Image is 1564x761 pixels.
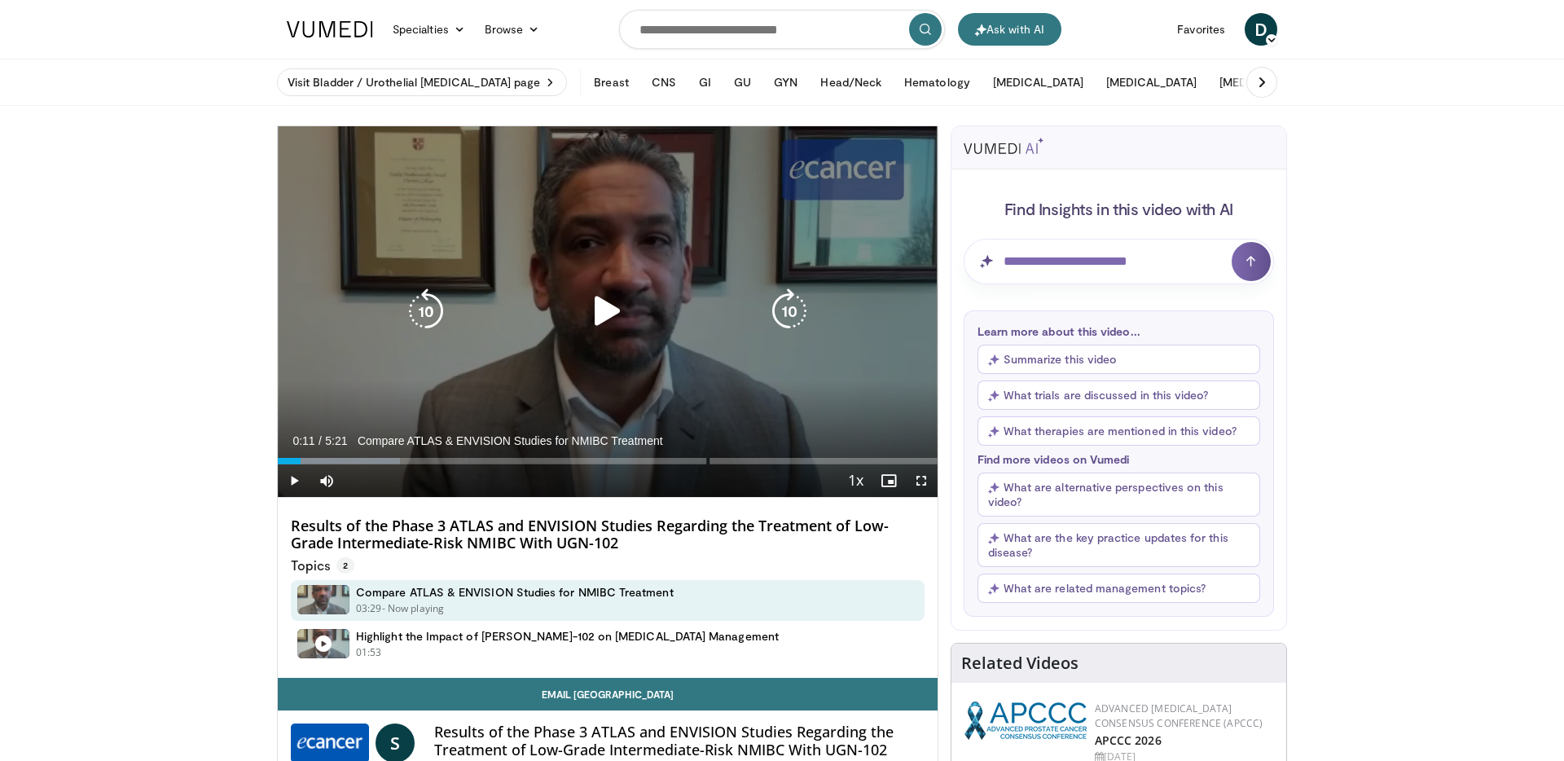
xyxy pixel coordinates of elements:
button: [MEDICAL_DATA] [1210,66,1320,99]
h4: Compare ATLAS & ENVISION Studies for NMIBC Treatment [356,585,674,600]
h4: Results of the Phase 3 ATLAS and ENVISION Studies Regarding the Treatment of Low-Grade Intermedia... [291,517,925,552]
span: 5:21 [325,434,347,447]
button: GYN [764,66,807,99]
button: Breast [584,66,638,99]
span: 0:11 [292,434,314,447]
a: Specialties [383,13,475,46]
p: 03:29 [356,601,382,616]
h4: Related Videos [961,653,1079,673]
button: What are related management topics? [977,574,1260,603]
button: GI [689,66,721,99]
p: Topics [291,557,354,574]
h4: Highlight the Impact of [PERSON_NAME]-102 on [MEDICAL_DATA] Management [356,629,779,644]
button: Fullscreen [905,464,938,497]
video-js: Video Player [278,126,938,498]
button: Enable picture-in-picture mode [872,464,905,497]
button: What trials are discussed in this video? [977,380,1260,410]
div: Progress Bar [278,458,938,464]
p: Learn more about this video... [977,324,1260,338]
button: What are alternative perspectives on this video? [977,473,1260,517]
a: D [1245,13,1277,46]
button: CNS [642,66,686,99]
p: 01:53 [356,645,382,660]
img: 92ba7c40-df22-45a2-8e3f-1ca017a3d5ba.png.150x105_q85_autocrop_double_scale_upscale_version-0.2.png [964,702,1087,740]
span: 2 [336,557,354,574]
h4: Find Insights in this video with AI [964,198,1274,219]
a: APCCC 2026 [1095,732,1162,748]
button: Playback Rate [840,464,872,497]
button: [MEDICAL_DATA] [983,66,1093,99]
button: Summarize this video [977,345,1260,374]
input: Search topics, interventions [619,10,945,49]
button: What are the key practice updates for this disease? [977,523,1260,567]
img: VuMedi Logo [287,21,373,37]
img: vumedi-ai-logo.svg [964,138,1043,154]
button: Hematology [894,66,980,99]
a: Browse [475,13,550,46]
h4: Results of the Phase 3 ATLAS and ENVISION Studies Regarding the Treatment of Low-Grade Intermedia... [434,724,925,759]
span: / [319,434,322,447]
a: Email [GEOGRAPHIC_DATA] [278,678,938,710]
p: - Now playing [382,601,445,616]
a: Visit Bladder / Urothelial [MEDICAL_DATA] page [277,68,567,96]
button: Head/Neck [811,66,891,99]
p: Find more videos on Vumedi [977,452,1260,466]
a: Favorites [1167,13,1235,46]
button: What therapies are mentioned in this video? [977,416,1260,446]
span: Compare ATLAS & ENVISION Studies for NMIBC Treatment [358,433,663,448]
a: Advanced [MEDICAL_DATA] Consensus Conference (APCCC) [1095,702,1263,730]
input: Question for AI [964,239,1274,284]
button: Mute [310,464,343,497]
button: Play [278,464,310,497]
button: Ask with AI [958,13,1061,46]
button: GU [724,66,761,99]
button: [MEDICAL_DATA] [1096,66,1206,99]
